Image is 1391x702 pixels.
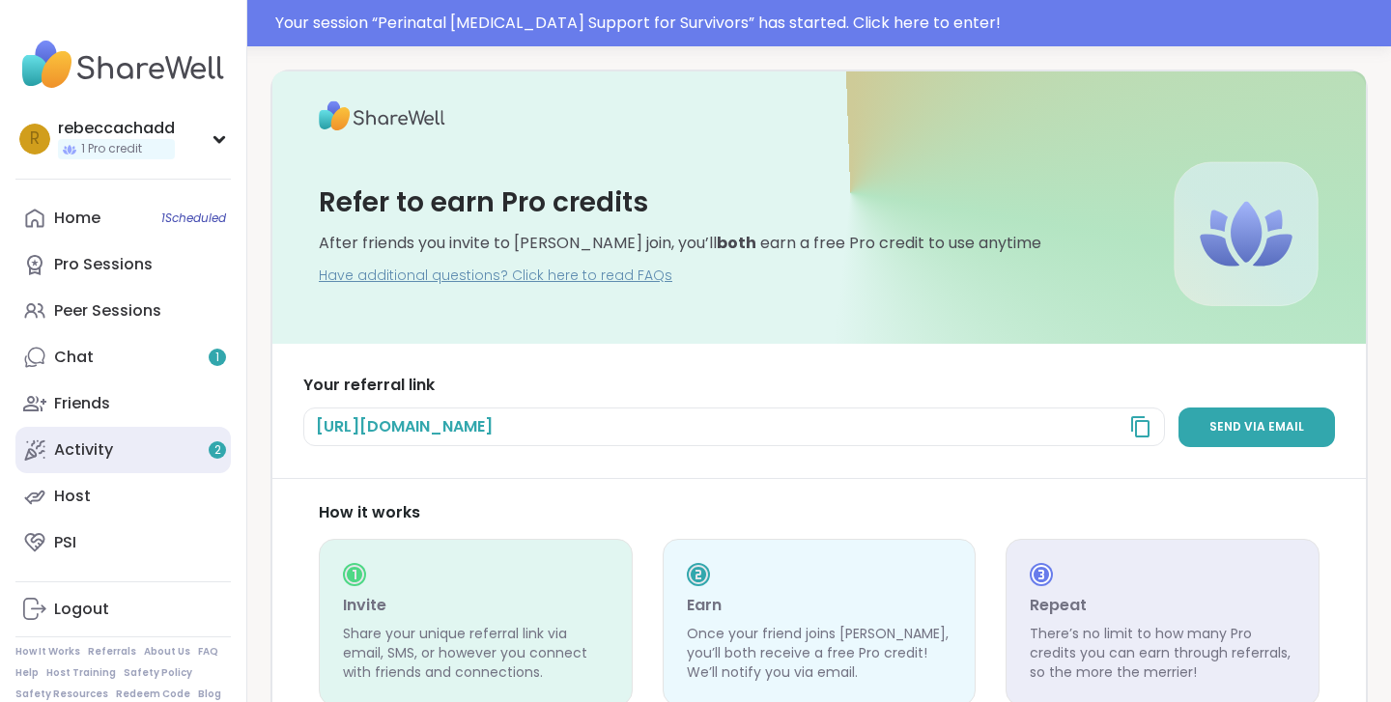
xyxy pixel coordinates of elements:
[54,532,76,553] div: PSI
[198,688,221,701] a: Blog
[15,380,231,427] a: Friends
[1178,407,1335,447] a: Send via email
[343,625,609,682] p: Share your unique referral link via email, SMS, or however you connect with friends and connections.
[1209,419,1304,435] span: Send via email
[46,666,116,680] a: Host Training
[275,12,1379,35] div: Your session “ Perinatal [MEDICAL_DATA] Support for Survivors ” has started. Click here to enter!
[58,118,175,139] div: rebeccachadd
[116,688,190,701] a: Redeem Code
[54,300,161,322] div: Peer Sessions
[1030,625,1295,682] p: There’s no limit to how many Pro credits you can earn through referrals, so the more the merrier!
[15,334,231,380] a: Chat1
[15,241,231,288] a: Pro Sessions
[88,645,136,659] a: Referrals
[303,375,1335,396] h3: Your referral link
[30,126,40,152] span: r
[687,594,952,617] h3: Earn
[54,208,100,229] div: Home
[316,416,493,437] span: [URL][DOMAIN_NAME]
[15,645,80,659] a: How It Works
[319,267,672,286] a: Have additional questions? Click here to read FAQs
[81,141,142,157] span: 1 Pro credit
[144,645,190,659] a: About Us
[54,439,113,461] div: Activity
[54,254,153,275] div: Pro Sessions
[687,625,952,682] p: Once your friend joins [PERSON_NAME], you’ll both receive a free Pro credit! We’ll notify you via...
[319,502,1320,523] div: How it works
[343,594,609,617] h3: Invite
[54,599,109,620] div: Logout
[54,347,94,368] div: Chat
[15,586,231,632] a: Logout
[215,350,219,366] span: 1
[319,95,445,137] img: ShareWell Logo
[15,666,39,680] a: Help
[319,233,1041,254] div: After friends you invite to [PERSON_NAME] join, you’ll earn a free Pro credit to use anytime
[15,195,231,241] a: Home1Scheduled
[54,393,110,414] div: Friends
[198,645,218,659] a: FAQ
[15,427,231,473] a: Activity2
[1030,594,1295,617] h3: Repeat
[54,486,91,507] div: Host
[15,688,108,701] a: Safety Resources
[15,288,231,334] a: Peer Sessions
[124,666,192,680] a: Safety Policy
[717,232,756,254] b: both
[15,519,231,566] a: PSI
[214,442,221,459] span: 2
[15,473,231,519] a: Host
[15,31,231,98] img: ShareWell Nav Logo
[319,183,648,221] h3: Refer to earn Pro credits
[161,211,226,226] span: 1 Scheduled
